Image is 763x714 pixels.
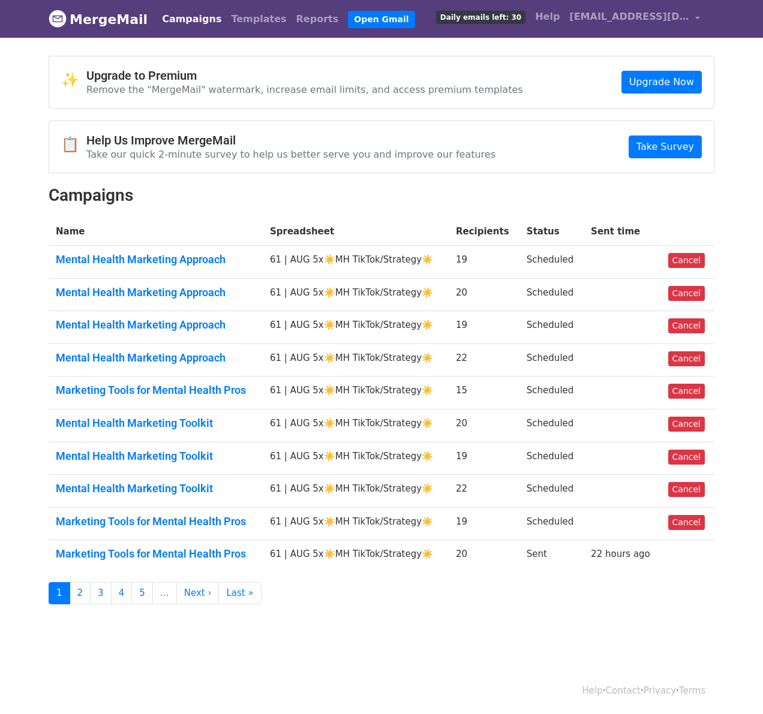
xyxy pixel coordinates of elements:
p: Remove the "MergeMail" watermark, increase email limits, and access premium templates [86,83,523,96]
td: Scheduled [519,246,584,279]
a: Campaigns [157,7,226,31]
a: Mental Health Marketing Approach [56,253,256,266]
td: Sent [519,540,584,573]
a: Marketing Tools for Mental Health Pros [56,384,256,397]
a: Mental Health Marketing Toolkit [56,417,256,430]
td: Scheduled [519,442,584,475]
a: Marketing Tools for Mental Health Pros [56,547,256,561]
span: 📋 [61,136,86,153]
td: 19 [449,311,519,344]
a: [EMAIL_ADDRESS][DOMAIN_NAME] [564,5,705,33]
h2: Campaigns [49,185,714,206]
p: Take our quick 2-minute survey to help us better serve you and improve our features [86,148,495,161]
a: Reports [292,7,344,31]
a: Daily emails left: 30 [431,5,530,29]
a: Templates [226,7,291,31]
td: Scheduled [519,409,584,442]
td: 61 | AUG 5x☀️MH TikTok/Strategy☀️ [263,278,449,311]
td: 61 | AUG 5x☀️MH TikTok/Strategy☀️ [263,246,449,279]
h4: Upgrade to Premium [86,68,523,83]
a: Cancel [668,286,705,301]
a: 2 [70,582,91,604]
td: Scheduled [519,507,584,540]
td: Scheduled [519,376,584,409]
td: Scheduled [519,311,584,344]
a: Contact [606,685,641,696]
a: Cancel [668,515,705,530]
a: Upgrade Now [621,71,702,94]
a: 1 [49,582,70,604]
a: Help [582,685,603,696]
a: Cancel [668,351,705,366]
span: ✨ [61,71,86,89]
a: Help [530,5,564,29]
a: 5 [131,582,153,604]
th: Sent time [584,218,660,246]
a: Terms [679,685,705,696]
td: 61 | AUG 5x☀️MH TikTok/Strategy☀️ [263,409,449,442]
td: 61 | AUG 5x☀️MH TikTok/Strategy☀️ [263,507,449,540]
td: 20 [449,278,519,311]
a: 4 [111,582,133,604]
th: Spreadsheet [263,218,449,246]
td: 19 [449,507,519,540]
td: 20 [449,409,519,442]
a: 22 hours ago [591,549,650,559]
td: 61 | AUG 5x☀️MH TikTok/Strategy☀️ [263,442,449,475]
td: 61 | AUG 5x☀️MH TikTok/Strategy☀️ [263,376,449,409]
td: 22 [449,475,519,508]
img: MergeMail logo [49,10,67,28]
td: 61 | AUG 5x☀️MH TikTok/Strategy☀️ [263,540,449,573]
a: Cancel [668,482,705,497]
a: Mental Health Marketing Toolkit [56,450,256,463]
td: 61 | AUG 5x☀️MH TikTok/Strategy☀️ [263,311,449,344]
a: Mental Health Marketing Approach [56,318,256,332]
td: 19 [449,246,519,279]
a: Last » [218,582,261,604]
td: 19 [449,442,519,475]
a: Mental Health Marketing Approach [56,351,256,364]
td: 20 [449,540,519,573]
a: Cancel [668,253,705,268]
span: [EMAIL_ADDRESS][DOMAIN_NAME] [569,10,689,24]
a: Cancel [668,450,705,465]
h4: Help Us Improve MergeMail [86,133,495,147]
th: Status [519,218,584,246]
a: Marketing Tools for Mental Health Pros [56,515,256,528]
a: MergeMail [49,7,148,32]
td: 15 [449,376,519,409]
a: Cancel [668,318,705,333]
td: 61 | AUG 5x☀️MH TikTok/Strategy☀️ [263,344,449,376]
a: Open Gmail [348,11,414,28]
td: Scheduled [519,475,584,508]
td: 61 | AUG 5x☀️MH TikTok/Strategy☀️ [263,475,449,508]
span: Daily emails left: 30 [436,11,525,24]
td: 22 [449,344,519,376]
a: Next › [176,582,220,604]
a: Cancel [668,384,705,399]
td: Scheduled [519,344,584,376]
th: Recipients [449,218,519,246]
td: Scheduled [519,278,584,311]
a: Take Survey [629,135,702,158]
a: Mental Health Marketing Approach [56,286,256,299]
th: Name [49,218,263,246]
a: Cancel [668,417,705,432]
a: Mental Health Marketing Toolkit [56,482,256,495]
a: Privacy [644,685,676,696]
a: 3 [90,582,112,604]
